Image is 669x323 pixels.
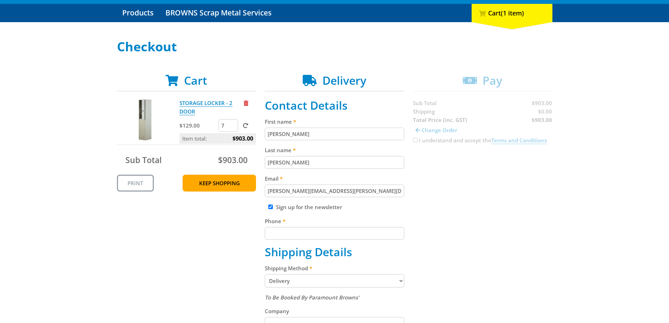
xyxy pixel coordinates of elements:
span: Cart [184,73,207,88]
h1: Checkout [117,40,552,54]
select: Please select a shipping method. [265,274,404,288]
h2: Contact Details [265,99,404,112]
a: Print [117,175,154,192]
label: Email [265,174,404,183]
input: Please enter your last name. [265,156,404,169]
div: Cart [472,4,552,22]
input: Please enter your telephone number. [265,227,404,240]
span: $903.00 [218,154,248,166]
img: STORAGE LOCKER - 2 DOOR [124,99,166,141]
span: Delivery [322,73,366,88]
a: STORAGE LOCKER - 2 DOOR [179,99,232,115]
label: Sign up for the newsletter [276,204,342,211]
span: (1 item) [501,9,524,17]
label: First name [265,117,404,126]
label: Last name [265,146,404,154]
label: Company [265,307,404,315]
input: Please enter your email address. [265,185,404,197]
p: Item total: [179,133,256,144]
p: $129.00 [179,121,217,130]
a: Go to the BROWNS Scrap Metal Services page [160,4,277,22]
input: Please enter your first name. [265,128,404,140]
label: Shipping Method [265,264,404,272]
label: Phone [265,217,404,225]
span: Sub Total [125,154,162,166]
span: $903.00 [232,133,253,144]
a: Keep Shopping [183,175,256,192]
a: Go to the Products page [117,4,159,22]
a: Remove from cart [244,99,248,106]
h2: Shipping Details [265,245,404,259]
em: To Be Booked By Paramount Browns' [265,294,359,301]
